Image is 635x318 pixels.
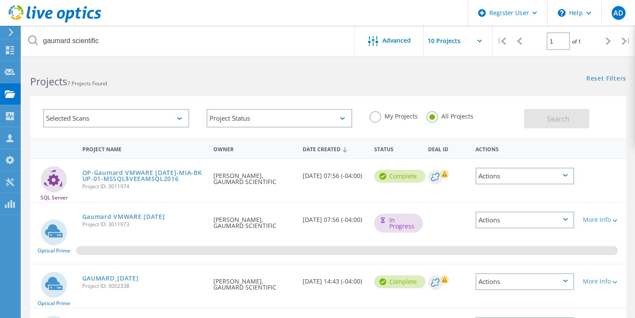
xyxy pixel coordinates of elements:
[9,18,101,24] a: Live Optics Dashboard
[583,217,622,223] div: More Info
[617,26,635,56] div: |
[370,140,423,156] div: Status
[82,222,205,227] span: Project ID: 3011973
[43,109,189,128] div: Selected Scans
[426,111,473,119] label: All Projects
[82,214,165,220] a: Gaumard VMWARE [DATE]
[298,159,370,187] div: [DATE] 07:56 (-04:00)
[209,140,298,156] div: Owner
[583,278,622,284] div: More Info
[209,203,298,237] div: [PERSON_NAME], GAUMARD SCIENTIFIC
[82,184,205,189] span: Project ID: 3011974
[524,109,589,128] button: Search
[382,37,411,44] span: Advanced
[82,275,139,281] a: GAUMARD_[DATE]
[475,168,574,184] div: Actions
[374,214,423,233] div: In Progress
[586,75,626,83] a: Reset Filters
[374,275,425,288] div: Complete
[471,140,579,156] div: Actions
[298,140,370,157] div: Date Created
[558,9,566,17] svg: \n
[493,26,510,56] div: |
[82,284,205,289] span: Project ID: 3002338
[298,265,370,293] div: [DATE] 14:43 (-04:00)
[475,212,574,228] div: Actions
[209,265,298,299] div: [PERSON_NAME], GAUMARD SCIENTIFIC
[38,248,70,253] span: Optical Prime
[547,114,569,124] span: Search
[298,203,370,231] div: [DATE] 07:56 (-04:00)
[67,80,107,87] span: 7 Projects Found
[613,9,623,16] span: AD
[38,301,70,306] span: Optical Prime
[374,170,425,183] div: Complete
[572,38,581,45] span: of 1
[424,140,472,156] div: Deal Id
[78,140,209,156] div: Project Name
[41,195,68,200] span: SQL Server
[206,109,353,128] div: Project Status
[209,159,298,193] div: [PERSON_NAME], GAUMARD SCIENTIFIC
[30,75,67,88] b: Projects
[76,246,77,254] span: 0.08%
[475,273,574,290] div: Actions
[22,26,355,56] input: Search projects by name, owner, ID, company, etc
[369,111,418,119] label: My Projects
[82,170,205,182] a: OP-Gaumard VMWARE [DATE]-MIA-BKUP-01-MSSQL$VEEAMSQL2016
